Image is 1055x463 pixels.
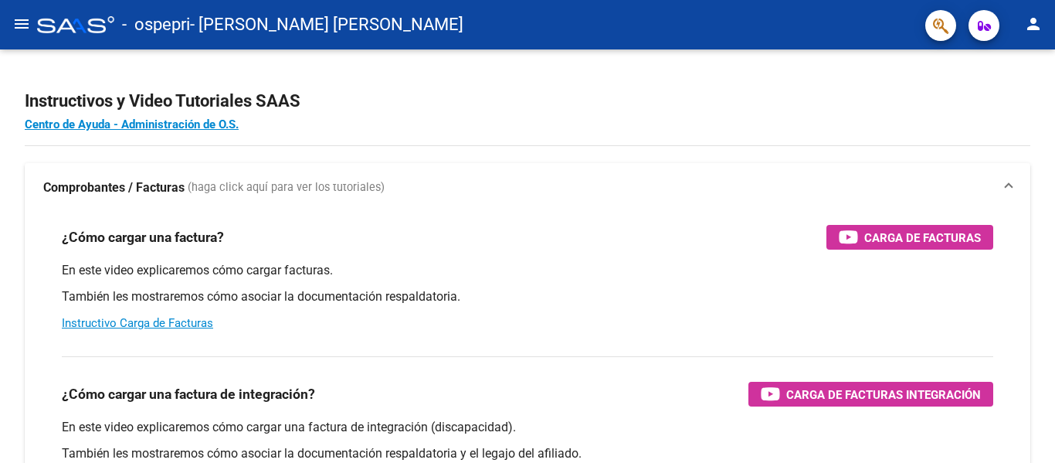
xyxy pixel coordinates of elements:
h3: ¿Cómo cargar una factura de integración? [62,383,315,405]
mat-expansion-panel-header: Comprobantes / Facturas (haga click aquí para ver los tutoriales) [25,163,1030,213]
mat-icon: person [1024,15,1043,33]
span: - ospepri [122,8,190,42]
p: En este video explicaremos cómo cargar facturas. [62,262,993,279]
a: Instructivo Carga de Facturas [62,316,213,330]
p: También les mostraremos cómo asociar la documentación respaldatoria y el legajo del afiliado. [62,445,993,462]
strong: Comprobantes / Facturas [43,179,185,196]
span: - [PERSON_NAME] [PERSON_NAME] [190,8,463,42]
mat-icon: menu [12,15,31,33]
button: Carga de Facturas Integración [748,382,993,407]
p: También les mostraremos cómo asociar la documentación respaldatoria. [62,288,993,305]
span: Carga de Facturas Integración [786,385,981,404]
p: En este video explicaremos cómo cargar una factura de integración (discapacidad). [62,419,993,436]
h3: ¿Cómo cargar una factura? [62,226,224,248]
iframe: Intercom live chat [1002,410,1040,448]
button: Carga de Facturas [826,225,993,250]
a: Centro de Ayuda - Administración de O.S. [25,117,239,131]
h2: Instructivos y Video Tutoriales SAAS [25,87,1030,116]
span: (haga click aquí para ver los tutoriales) [188,179,385,196]
span: Carga de Facturas [864,228,981,247]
